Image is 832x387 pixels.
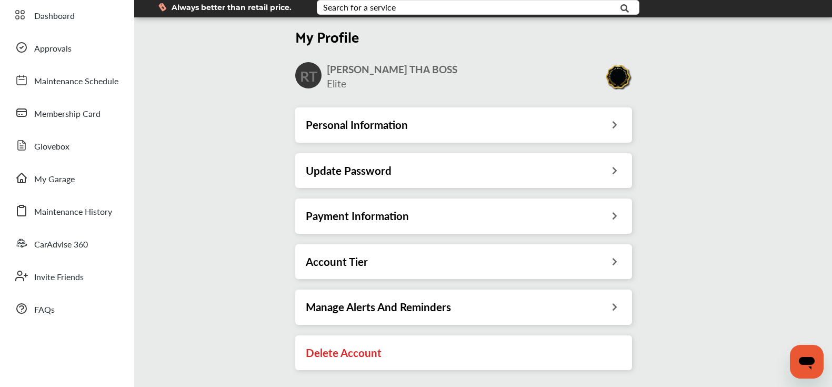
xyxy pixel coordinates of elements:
[306,164,392,177] h3: Update Password
[34,107,101,121] span: Membership Card
[9,66,124,94] a: Maintenance Schedule
[34,42,72,56] span: Approvals
[327,62,457,76] span: [PERSON_NAME] THA BOSS
[9,295,124,322] a: FAQs
[306,300,451,314] h3: Manage Alerts And Reminders
[300,66,317,85] h2: RT
[9,132,124,159] a: Glovebox
[306,209,409,223] h3: Payment Information
[34,140,69,154] span: Glovebox
[34,238,88,252] span: CarAdvise 360
[158,3,166,12] img: dollor_label_vector.a70140d1.svg
[9,34,124,61] a: Approvals
[295,27,632,45] h2: My Profile
[306,346,382,360] h3: Delete Account
[306,255,368,269] h3: Account Tier
[9,99,124,126] a: Membership Card
[34,303,55,317] span: FAQs
[34,205,112,219] span: Maintenance History
[34,271,84,284] span: Invite Friends
[9,1,124,28] a: Dashboard
[323,3,396,12] div: Search for a service
[34,75,118,88] span: Maintenance Schedule
[9,262,124,290] a: Invite Friends
[34,9,75,23] span: Dashboard
[327,76,346,91] span: Elite
[9,197,124,224] a: Maintenance History
[9,230,124,257] a: CarAdvise 360
[172,4,292,11] span: Always better than retail price.
[605,64,632,90] img: Elitebadge.d198fa44.svg
[9,164,124,192] a: My Garage
[306,118,408,132] h3: Personal Information
[790,345,824,379] iframe: Button to launch messaging window
[34,173,75,186] span: My Garage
